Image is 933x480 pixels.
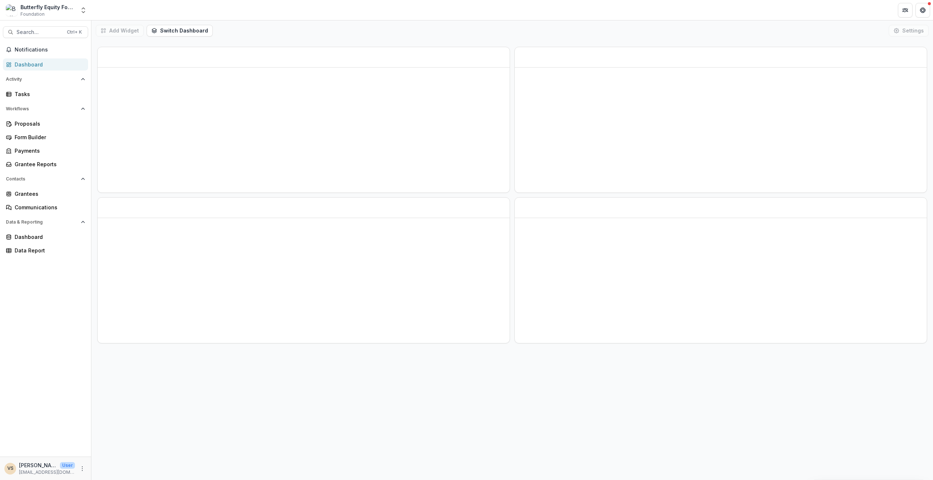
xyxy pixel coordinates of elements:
button: Settings [889,25,929,37]
div: Dashboard [15,233,82,241]
a: Data Report [3,244,88,256]
a: Payments [3,145,88,157]
button: Open Activity [3,73,88,85]
div: Grantee Reports [15,160,82,168]
span: Contacts [6,176,78,182]
div: Tasks [15,90,82,98]
div: Communications [15,203,82,211]
p: [PERSON_NAME] [19,461,57,469]
button: More [78,464,87,473]
div: Payments [15,147,82,155]
div: Grantees [15,190,82,198]
span: Workflows [6,106,78,111]
nav: breadcrumb [94,5,125,15]
div: Ctrl + K [65,28,83,36]
div: Data Report [15,247,82,254]
div: Dashboard [15,61,82,68]
div: Proposals [15,120,82,127]
a: Grantee Reports [3,158,88,170]
span: Data & Reporting [6,220,78,225]
a: Form Builder [3,131,88,143]
a: Communications [3,201,88,213]
p: [EMAIL_ADDRESS][DOMAIN_NAME] [19,469,75,476]
button: Open Workflows [3,103,88,115]
button: Open Contacts [3,173,88,185]
a: Dashboard [3,231,88,243]
span: Activity [6,77,78,82]
span: Search... [16,29,63,35]
a: Proposals [3,118,88,130]
button: Open entity switcher [78,3,88,18]
button: Switch Dashboard [147,25,213,37]
span: Foundation [20,11,45,18]
a: Grantees [3,188,88,200]
button: Get Help [915,3,930,18]
a: Tasks [3,88,88,100]
p: User [60,462,75,469]
a: Dashboard [3,58,88,71]
button: Partners [898,3,913,18]
div: Butterfly Equity Foundation [20,3,75,11]
img: Butterfly Equity Foundation [6,4,18,16]
span: Notifications [15,47,85,53]
div: Form Builder [15,133,82,141]
button: Search... [3,26,88,38]
button: Open Data & Reporting [3,216,88,228]
div: Vannesa Santos [7,466,14,471]
button: Add Widget [96,25,144,37]
button: Notifications [3,44,88,56]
